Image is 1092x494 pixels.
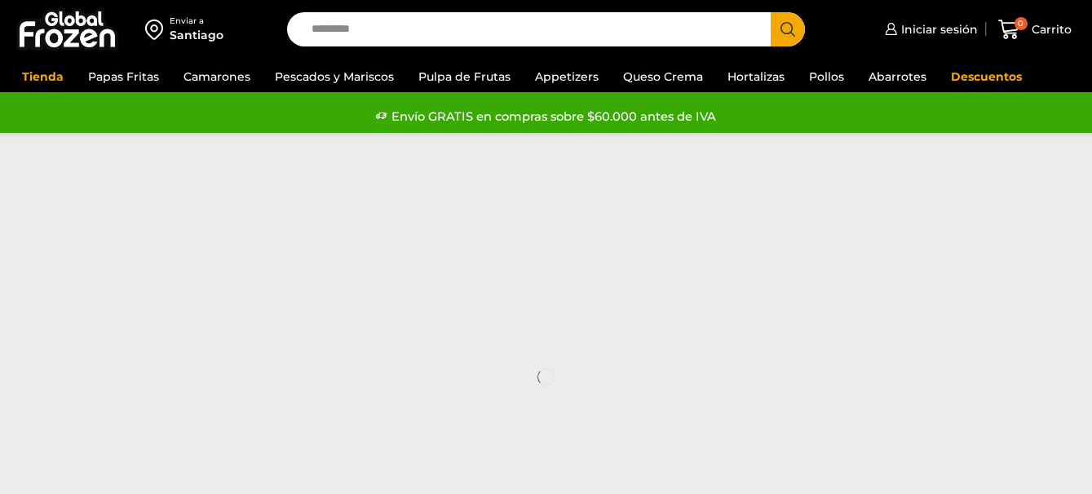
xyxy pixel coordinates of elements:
[771,12,805,46] button: Search button
[615,61,711,92] a: Queso Crema
[175,61,259,92] a: Camarones
[410,61,519,92] a: Pulpa de Frutas
[881,13,978,46] a: Iniciar sesión
[943,61,1030,92] a: Descuentos
[267,61,402,92] a: Pescados y Mariscos
[14,61,72,92] a: Tienda
[719,61,793,92] a: Hortalizas
[860,61,935,92] a: Abarrotes
[994,11,1076,49] a: 0 Carrito
[1015,17,1028,30] span: 0
[801,61,852,92] a: Pollos
[1028,21,1072,37] span: Carrito
[145,15,170,43] img: address-field-icon.svg
[80,61,167,92] a: Papas Fritas
[170,27,223,43] div: Santiago
[527,61,607,92] a: Appetizers
[170,15,223,27] div: Enviar a
[897,21,978,37] span: Iniciar sesión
